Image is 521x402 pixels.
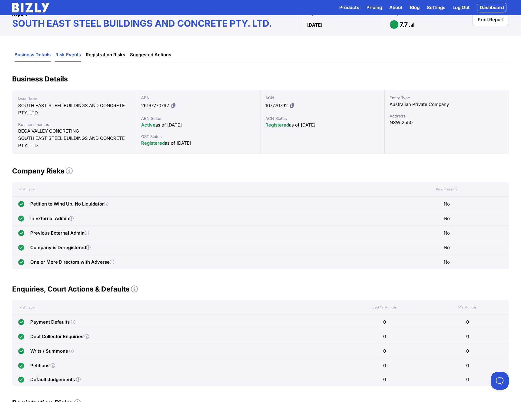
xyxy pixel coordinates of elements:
iframe: Toggle Customer Support [491,372,509,390]
span: No [444,259,450,266]
div: 0 [343,344,426,358]
span: Registered [265,122,289,128]
div: Risk Type [12,187,426,191]
a: Blog [410,4,420,11]
div: [DATE] [307,21,380,29]
div: as of [DATE] [141,121,255,129]
div: Risk Present? [426,187,468,191]
a: Settings [427,4,445,11]
div: 0 [426,344,509,358]
a: Registration Risks [86,48,125,62]
div: Legal Name [18,95,130,102]
a: Log Out [453,4,470,11]
h1: 7.7 [400,21,408,29]
h2: Company Risks [12,166,509,176]
a: Business Details [15,48,51,62]
span: No [444,215,450,222]
a: About [389,4,403,11]
div: as of [DATE] [141,140,255,147]
div: Petition to Wind Up. No Liquidator [30,200,108,208]
div: BEGA VALLEY CONCRETING [18,127,130,135]
a: Dashboard [477,3,506,12]
div: 0 [343,315,426,329]
div: 0 [426,358,509,373]
div: Business names [18,121,130,127]
div: 0 [426,315,509,329]
div: Writs / Summons [30,348,68,355]
div: SOUTH EAST STEEL BUILDINGS AND CONCRETE PTY. LTD. [18,135,130,149]
div: 0 [343,329,426,344]
span: 26167770792 [141,103,169,108]
span: No [444,200,450,208]
div: ACN [265,95,380,101]
div: Risk Type [12,305,343,309]
span: No [444,229,450,237]
div: ABN Status [141,115,255,121]
a: Print Report [473,13,509,26]
div: Default Judgements [30,376,75,383]
div: 0 [426,329,509,344]
div: Debt Collector Enquiries [30,333,83,340]
div: One or More Directors with Adverse [30,259,114,266]
a: Suggested Actions [130,48,171,62]
span: Active [141,122,155,128]
div: ACN Status [265,115,380,121]
div: Entity Type [390,95,504,101]
div: Company is Deregistered [30,244,91,251]
div: Australian Private Company [390,101,504,108]
a: Pricing [367,4,382,11]
button: Products [339,4,359,11]
div: Previous External Admin [30,229,89,237]
span: Registered [141,140,165,146]
div: In External Admin [30,215,74,222]
div: SOUTH EAST STEEL BUILDINGS AND CONCRETE PTY. LTD. [18,102,130,117]
div: 0 [426,373,509,386]
span: 167770792 [265,103,288,108]
a: Risk Events [55,48,81,62]
div: 0 [343,373,426,386]
div: Payment Defaults [30,318,70,326]
div: GST Status [141,133,255,140]
div: 0 [343,358,426,373]
span: >12 Months [457,305,478,309]
h2: Enquiries, Court Actions & Defaults [12,284,509,294]
div: NSW 2550 [390,119,504,126]
div: as of [DATE] [265,121,380,129]
div: ABN [141,95,255,101]
div: Petitions [30,362,49,369]
h2: Business Details [12,74,509,84]
span: No [444,244,450,251]
span: Last 12 Months [373,305,397,309]
h1: SOUTH EAST STEEL BUILDINGS AND CONCRETE PTY. LTD. [12,18,302,29]
div: Address [390,113,504,119]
